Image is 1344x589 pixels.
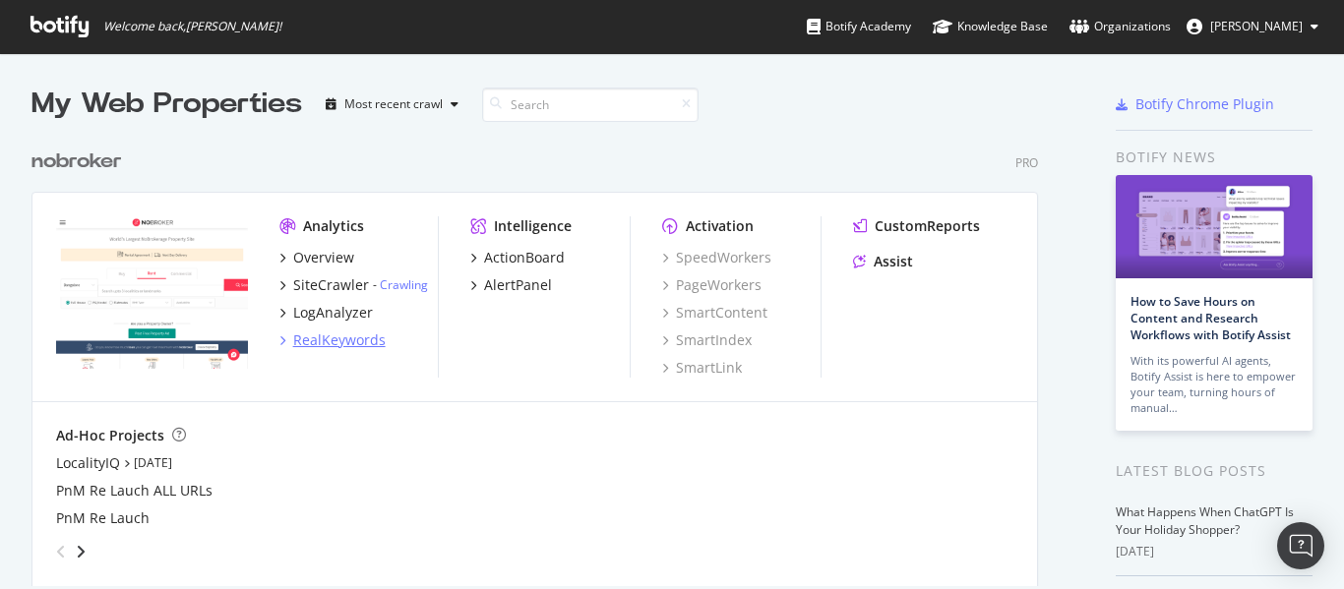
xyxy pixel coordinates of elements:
[293,248,354,267] div: Overview
[56,453,120,473] a: LocalityIQ
[134,454,172,471] a: [DATE]
[1130,293,1291,343] a: How to Save Hours on Content and Research Workflows with Botify Assist
[1015,154,1038,171] div: Pro
[484,275,552,295] div: AlertPanel
[1116,543,1313,560] div: [DATE]
[1069,17,1171,36] div: Organizations
[1116,460,1313,482] div: Latest Blog Posts
[74,542,88,561] div: angle-right
[279,330,386,350] a: RealKeywords
[31,147,130,176] a: nobroker
[373,276,428,293] div: -
[1277,522,1324,569] div: Open Intercom Messenger
[933,17,1048,36] div: Knowledge Base
[1116,147,1313,168] div: Botify news
[484,248,565,267] div: ActionBoard
[470,248,565,267] a: ActionBoard
[293,275,369,295] div: SiteCrawler
[1116,94,1274,114] a: Botify Chrome Plugin
[31,124,1054,586] div: grid
[56,216,248,370] img: nobroker.com
[31,147,122,176] div: nobroker
[56,481,213,501] a: PnM Re Lauch ALL URLs
[662,358,742,378] a: SmartLink
[1116,175,1313,278] img: How to Save Hours on Content and Research Workflows with Botify Assist
[1210,18,1303,34] span: Rahul Tiwari
[380,276,428,293] a: Crawling
[1171,11,1334,42] button: [PERSON_NAME]
[662,248,771,267] a: SpeedWorkers
[1130,353,1298,416] div: With its powerful AI agents, Botify Assist is here to empower your team, turning hours of manual…
[279,303,373,323] a: LogAnalyzer
[344,98,443,110] div: Most recent crawl
[56,508,150,528] a: PnM Re Lauch
[279,275,428,295] a: SiteCrawler- Crawling
[1135,94,1274,114] div: Botify Chrome Plugin
[482,88,699,122] input: Search
[318,88,466,120] button: Most recent crawl
[470,275,552,295] a: AlertPanel
[56,426,164,445] div: Ad-Hoc Projects
[293,303,373,323] div: LogAnalyzer
[293,330,386,350] div: RealKeywords
[807,17,911,36] div: Botify Academy
[494,216,572,236] div: Intelligence
[662,303,767,323] a: SmartContent
[303,216,364,236] div: Analytics
[686,216,754,236] div: Activation
[874,252,913,271] div: Assist
[279,248,354,267] a: Overview
[853,252,913,271] a: Assist
[1116,503,1294,538] a: What Happens When ChatGPT Is Your Holiday Shopper?
[853,216,980,236] a: CustomReports
[103,19,281,34] span: Welcome back, [PERSON_NAME] !
[48,536,74,567] div: angle-left
[31,85,302,124] div: My Web Properties
[662,275,762,295] a: PageWorkers
[875,216,980,236] div: CustomReports
[662,330,752,350] a: SmartIndex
